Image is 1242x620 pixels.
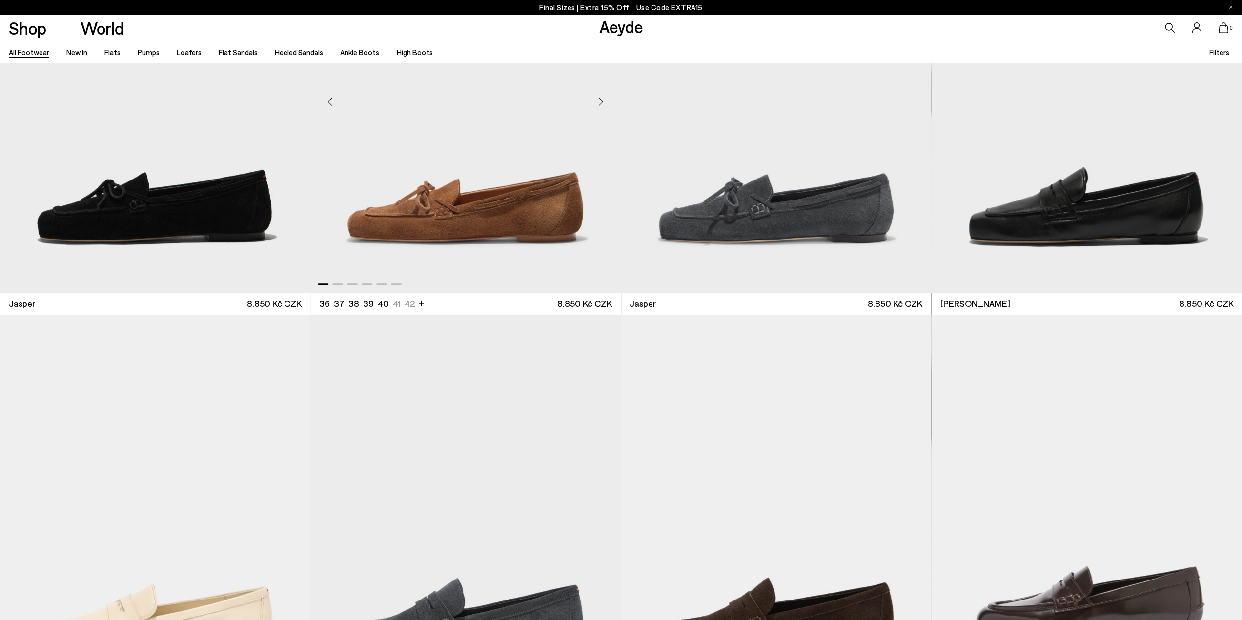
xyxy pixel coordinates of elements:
[630,298,656,310] span: Jasper
[363,298,374,310] li: 39
[177,48,202,57] a: Loafers
[940,298,1010,310] span: [PERSON_NAME]
[636,3,703,12] span: Navigate to /collections/ss25-final-sizes
[1219,22,1228,33] a: 0
[396,48,432,57] a: High Boots
[275,48,323,57] a: Heeled Sandals
[348,298,359,310] li: 38
[334,298,345,310] li: 37
[587,87,616,117] div: Next slide
[9,48,49,57] a: All Footwear
[219,48,258,57] a: Flat Sandals
[104,48,121,57] a: Flats
[319,298,330,310] li: 36
[315,87,345,117] div: Previous slide
[319,298,412,310] ul: variant
[557,298,612,310] span: 8.850 Kč CZK
[378,298,389,310] li: 40
[621,293,931,315] a: Jasper 8.850 Kč CZK
[419,297,424,310] li: +
[9,298,35,310] span: Jasper
[247,298,302,310] span: 8.850 Kč CZK
[932,293,1242,315] a: [PERSON_NAME] 8.850 Kč CZK
[310,293,620,315] a: 36 37 38 39 40 41 42 + 8.850 Kč CZK
[138,48,160,57] a: Pumps
[1209,48,1229,57] span: Filters
[9,20,46,37] a: Shop
[599,16,643,37] a: Aeyde
[1179,298,1233,310] span: 8.850 Kč CZK
[868,298,922,310] span: 8.850 Kč CZK
[1228,25,1233,31] span: 0
[81,20,124,37] a: World
[66,48,87,57] a: New In
[539,1,703,14] p: Final Sizes | Extra 15% Off
[340,48,379,57] a: Ankle Boots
